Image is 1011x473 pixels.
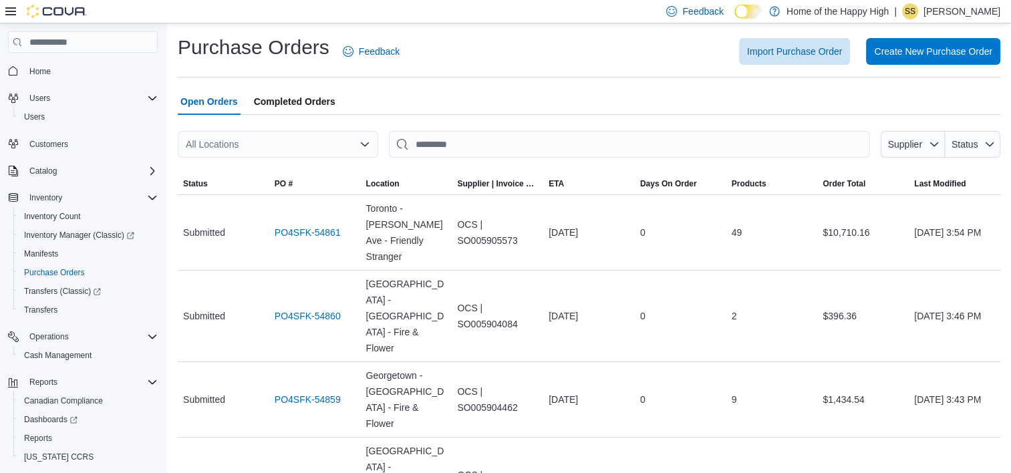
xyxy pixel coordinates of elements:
[543,303,635,329] div: [DATE]
[29,192,62,203] span: Inventory
[24,249,58,259] span: Manifests
[29,331,69,342] span: Operations
[3,89,163,108] button: Users
[823,178,865,189] span: Order Total
[19,265,90,281] a: Purchase Orders
[13,410,163,429] a: Dashboards
[24,374,158,390] span: Reports
[3,134,163,154] button: Customers
[13,207,163,226] button: Inventory Count
[739,38,850,65] button: Import Purchase Order
[726,173,818,194] button: Products
[19,109,50,125] a: Users
[19,449,99,465] a: [US_STATE] CCRS
[366,200,447,265] span: Toronto - [PERSON_NAME] Ave - Friendly Stranger
[3,188,163,207] button: Inventory
[13,108,163,126] button: Users
[24,211,81,222] span: Inventory Count
[734,5,762,19] input: Dark Mode
[13,448,163,466] button: [US_STATE] CCRS
[24,163,158,179] span: Catalog
[13,226,163,245] a: Inventory Manager (Classic)
[909,219,1000,246] div: [DATE] 3:54 PM
[19,393,158,409] span: Canadian Compliance
[275,224,341,241] a: PO4SFK-54861
[359,139,370,150] button: Open list of options
[178,173,269,194] button: Status
[640,391,645,408] span: 0
[786,3,889,19] p: Home of the Happy High
[640,178,697,189] span: Days On Order
[914,178,966,189] span: Last Modified
[732,308,737,324] span: 2
[866,38,1000,65] button: Create New Purchase Order
[24,286,101,297] span: Transfers (Classic)
[817,173,909,194] button: Order Total
[24,190,158,206] span: Inventory
[275,178,293,189] span: PO #
[902,3,918,19] div: Shawn Scolack
[180,88,238,115] span: Open Orders
[24,374,63,390] button: Reports
[19,302,158,318] span: Transfers
[13,429,163,448] button: Reports
[635,173,726,194] button: Days On Order
[13,301,163,319] button: Transfers
[909,303,1000,329] div: [DATE] 3:46 PM
[909,386,1000,413] div: [DATE] 3:43 PM
[3,162,163,180] button: Catalog
[881,131,945,158] button: Supplier
[13,263,163,282] button: Purchase Orders
[952,139,978,150] span: Status
[24,267,85,278] span: Purchase Orders
[732,391,737,408] span: 9
[29,166,57,176] span: Catalog
[24,305,57,315] span: Transfers
[29,377,57,387] span: Reports
[640,308,645,324] span: 0
[923,3,1000,19] p: [PERSON_NAME]
[24,63,56,80] a: Home
[24,163,62,179] button: Catalog
[24,329,158,345] span: Operations
[19,302,63,318] a: Transfers
[3,373,163,391] button: Reports
[24,190,67,206] button: Inventory
[183,391,225,408] span: Submitted
[19,109,158,125] span: Users
[24,90,158,106] span: Users
[817,386,909,413] div: $1,434.54
[19,265,158,281] span: Purchase Orders
[682,5,723,18] span: Feedback
[640,224,645,241] span: 0
[19,449,158,465] span: Washington CCRS
[13,391,163,410] button: Canadian Compliance
[19,412,83,428] a: Dashboards
[24,414,78,425] span: Dashboards
[452,211,543,254] div: OCS | SO005905573
[888,139,922,150] span: Supplier
[13,245,163,263] button: Manifests
[183,308,225,324] span: Submitted
[19,347,158,363] span: Cash Management
[19,430,57,446] a: Reports
[24,230,134,241] span: Inventory Manager (Classic)
[732,224,742,241] span: 49
[13,346,163,365] button: Cash Management
[359,45,400,58] span: Feedback
[178,34,329,61] h1: Purchase Orders
[29,93,50,104] span: Users
[732,178,766,189] span: Products
[457,178,538,189] span: Supplier | Invoice Number
[13,282,163,301] a: Transfers (Classic)
[19,347,97,363] a: Cash Management
[905,3,915,19] span: SS
[19,246,63,262] a: Manifests
[24,136,74,152] a: Customers
[366,178,400,189] span: Location
[19,227,140,243] a: Inventory Manager (Classic)
[817,303,909,329] div: $396.36
[747,45,842,58] span: Import Purchase Order
[543,219,635,246] div: [DATE]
